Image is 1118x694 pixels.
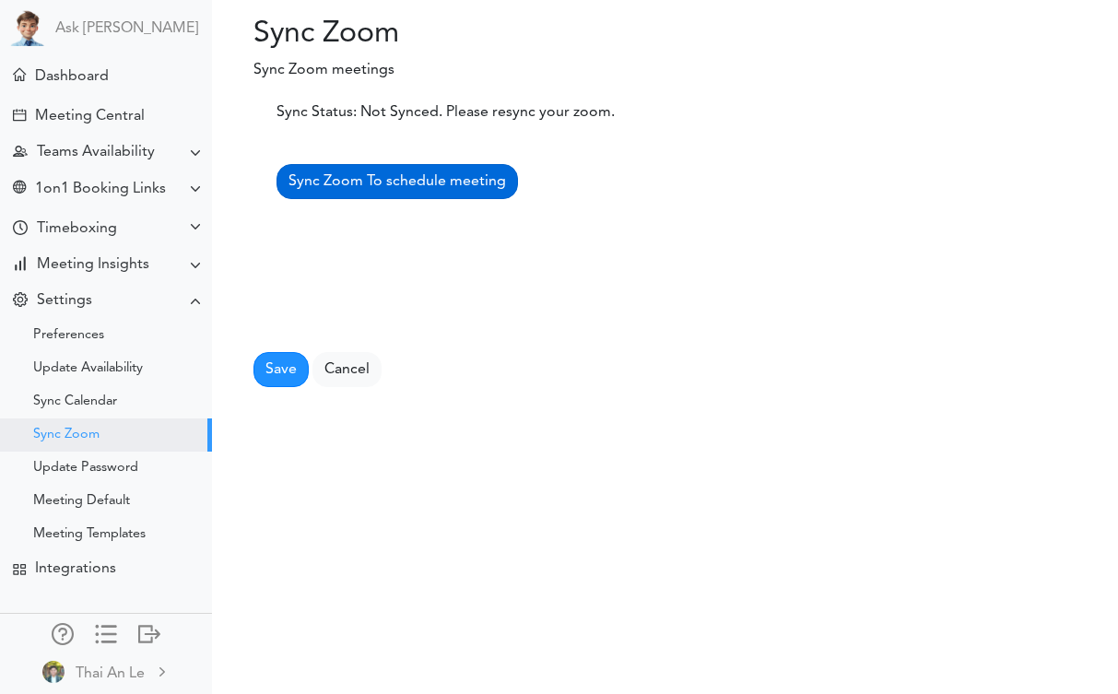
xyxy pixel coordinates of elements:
div: Preferences [33,331,104,340]
div: Share Meeting Link [13,181,26,198]
div: Integrations [35,560,116,578]
span: Sync Zoom To schedule meeting [288,174,506,189]
div: Create Meeting [13,109,26,122]
img: Powered by TEAMCAL AI [9,9,46,46]
div: Update Password [33,464,138,473]
div: Meeting Central [35,108,145,125]
div: Sync Status: Not Synced. Please resync your zoom. [277,101,635,124]
div: Teams Availability [37,144,155,161]
div: Show only icons [95,623,117,641]
div: Update Availability [33,364,143,373]
a: Cancel [312,352,382,387]
a: Change side menu [95,623,117,649]
div: Timeboxing [37,220,117,238]
button: Save [253,352,309,387]
div: Sync Calendar [33,397,117,406]
div: Meeting Dashboard [13,68,26,81]
div: Sync Zoom [33,430,100,440]
div: Settings [37,292,92,310]
div: Time Your Goals [13,220,28,238]
img: wBLfyGaAXRLqgAAAABJRU5ErkJggg== [42,661,65,683]
div: Meeting Default [33,497,130,506]
a: Sync Zoom To schedule meeting [277,164,518,199]
div: 1on1 Booking Links [35,181,166,198]
div: Meeting Insights [37,256,149,274]
div: Dashboard [35,68,109,86]
p: Sync Zoom meetings [226,59,500,81]
div: Thai An Le [76,663,145,685]
a: Ask [PERSON_NAME] [55,20,198,38]
a: Thai An Le [2,651,210,692]
div: TEAMCAL AI Workflow Apps [13,563,26,576]
div: Manage Members and Externals [52,623,74,641]
h2: Sync Zoom [226,17,500,52]
div: Meeting Templates [33,530,146,539]
a: Manage Members and Externals [52,623,74,649]
div: Log out [138,623,160,641]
